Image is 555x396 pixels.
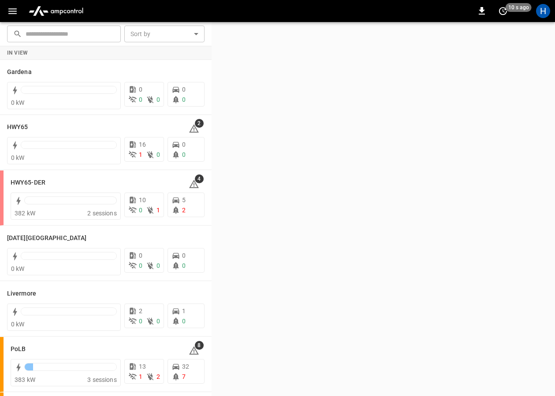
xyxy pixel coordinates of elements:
[11,99,25,106] span: 0 kW
[139,86,142,93] span: 0
[536,4,550,18] div: profile-icon
[156,151,160,158] span: 0
[139,252,142,259] span: 0
[11,344,26,354] h6: PoLB
[139,262,142,269] span: 0
[87,210,117,217] span: 2 sessions
[182,151,186,158] span: 0
[156,262,160,269] span: 0
[182,86,186,93] span: 0
[182,96,186,103] span: 0
[139,96,142,103] span: 0
[15,210,35,217] span: 382 kW
[156,373,160,380] span: 2
[11,154,25,161] span: 0 kW
[182,207,186,214] span: 2
[156,207,160,214] span: 1
[139,141,146,148] span: 16
[182,307,186,315] span: 1
[7,50,28,56] strong: In View
[182,318,186,325] span: 0
[139,207,142,214] span: 0
[11,265,25,272] span: 0 kW
[139,373,142,380] span: 1
[195,119,204,128] span: 2
[7,122,28,132] h6: HWY65
[195,341,204,350] span: 8
[87,376,117,383] span: 3 sessions
[182,196,186,204] span: 5
[182,252,186,259] span: 0
[7,289,36,299] h6: Livermore
[139,196,146,204] span: 10
[139,363,146,370] span: 13
[139,307,142,315] span: 2
[506,3,532,12] span: 10 s ago
[182,262,186,269] span: 0
[182,141,186,148] span: 0
[7,67,32,77] h6: Gardena
[11,178,45,188] h6: HWY65-DER
[25,3,87,19] img: ampcontrol.io logo
[195,174,204,183] span: 4
[496,4,510,18] button: set refresh interval
[156,96,160,103] span: 0
[139,318,142,325] span: 0
[182,363,189,370] span: 32
[11,321,25,328] span: 0 kW
[156,318,160,325] span: 0
[182,373,186,380] span: 7
[139,151,142,158] span: 1
[7,233,86,243] h6: Karma Center
[15,376,35,383] span: 383 kW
